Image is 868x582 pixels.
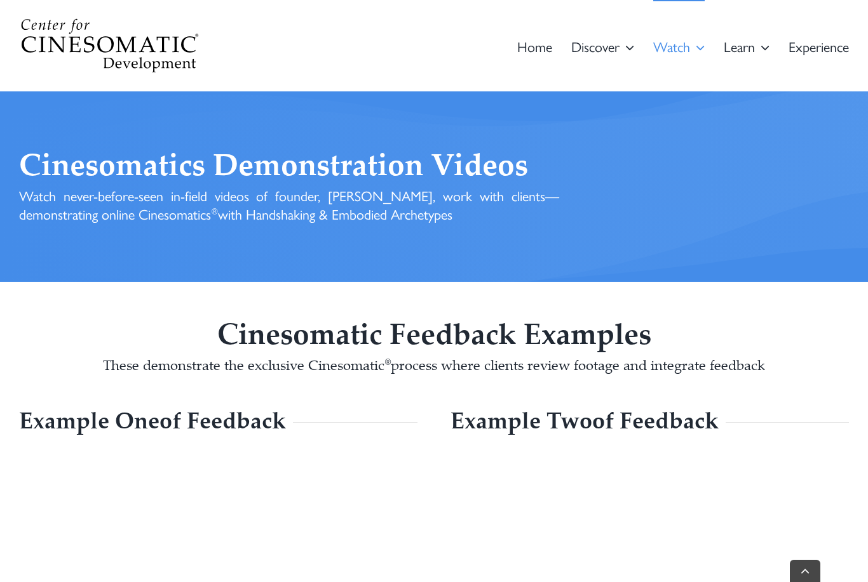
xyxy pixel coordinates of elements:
span: Dis­cov­er [571,39,620,53]
span: Home [517,39,552,53]
span: of Feedback [592,412,719,435]
sup: ® [385,357,391,367]
span: of Feedback [159,412,286,435]
h3: Exam­ple Two [451,410,719,437]
span: Expe­ri­ence [789,39,849,53]
h3: Watch never-before-seen in-field videos of founder, [PERSON_NAME], work with clients—demonstratin... [19,187,559,223]
h4: These demon­strate the exclu­sive Cine­so­mat­ic process where clients review footage and inte­gr... [19,358,849,375]
h3: Exam­ple One [19,410,286,437]
span: Watch [653,39,690,53]
img: Center For Cinesomatic Development Logo [19,18,199,74]
sup: ® [212,207,218,216]
h2: Cine­so­mat­ic Feed­back Examples [19,320,849,355]
h1: Cine­so­mat­ics Demon­stra­tion Videos [19,150,559,187]
span: Learn [724,39,755,53]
